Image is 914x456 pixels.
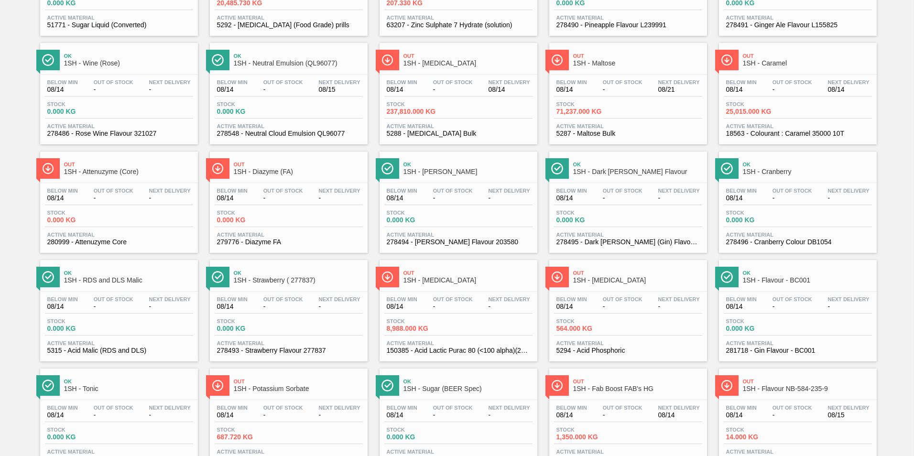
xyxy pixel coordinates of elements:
[743,53,872,59] span: Out
[47,412,78,419] span: 08/14
[149,188,191,194] span: Next Delivery
[319,296,360,302] span: Next Delivery
[217,130,360,137] span: 278548 - Neutral Cloud Emulsion QL96077
[542,36,712,144] a: ÍconeOut1SH - MaltoseBelow Min08/14Out Of Stock-Next Delivery08/21Stock71,237.000 KGActive Materi...
[603,303,642,310] span: -
[47,195,78,202] span: 08/14
[726,188,757,194] span: Below Min
[64,60,193,67] span: 1SH - Wine (Rose)
[556,340,700,346] span: Active Material
[556,130,700,137] span: 5287 - Maltose Bulk
[573,270,702,276] span: Out
[217,303,248,310] span: 08/14
[556,325,623,332] span: 564.000 KG
[726,303,757,310] span: 08/14
[203,253,372,361] a: ÍconeOk1SH - Strawberry ( 277837)Below Min08/14Out Of Stock-Next Delivery-Stock0.000 KGActive Mat...
[556,232,700,238] span: Active Material
[726,123,870,129] span: Active Material
[33,36,203,144] a: ÍconeOk1SH - Wine (Rose)Below Min08/14Out Of Stock-Next Delivery-Stock0.000 KGActive Material2784...
[263,79,303,85] span: Out Of Stock
[556,195,587,202] span: 08/14
[217,79,248,85] span: Below Min
[217,86,248,93] span: 08/14
[47,210,114,216] span: Stock
[42,271,54,283] img: Ícone
[721,271,733,283] img: Ícone
[47,405,78,411] span: Below Min
[263,303,303,310] span: -
[387,123,530,129] span: Active Material
[603,188,642,194] span: Out Of Stock
[387,303,417,310] span: 08/14
[489,303,530,310] span: -
[556,303,587,310] span: 08/14
[217,188,248,194] span: Below Min
[47,108,114,115] span: 0.000 KG
[234,60,363,67] span: 1SH - Neutral Emulsion (QL96077)
[149,405,191,411] span: Next Delivery
[828,412,870,419] span: 08/15
[263,405,303,411] span: Out Of Stock
[217,123,360,129] span: Active Material
[573,379,702,384] span: Out
[556,210,623,216] span: Stock
[149,195,191,202] span: -
[828,188,870,194] span: Next Delivery
[726,340,870,346] span: Active Material
[726,79,757,85] span: Below Min
[94,296,133,302] span: Out Of Stock
[551,163,563,174] img: Ícone
[773,79,812,85] span: Out Of Stock
[319,405,360,411] span: Next Delivery
[234,379,363,384] span: Out
[387,188,417,194] span: Below Min
[217,296,248,302] span: Below Min
[203,144,372,253] a: ÍconeOut1SH - Diazyme (FA)Below Min08/14Out Of Stock-Next Delivery-Stock0.000 KGActive Material27...
[773,303,812,310] span: -
[47,340,191,346] span: Active Material
[387,101,454,107] span: Stock
[381,380,393,391] img: Ícone
[387,79,417,85] span: Below Min
[47,318,114,324] span: Stock
[489,296,530,302] span: Next Delivery
[94,303,133,310] span: -
[212,380,224,391] img: Ícone
[319,188,360,194] span: Next Delivery
[658,188,700,194] span: Next Delivery
[42,163,54,174] img: Ícone
[387,296,417,302] span: Below Min
[726,217,793,224] span: 0.000 KG
[47,449,191,455] span: Active Material
[47,232,191,238] span: Active Material
[556,347,700,354] span: 5294 - Acid Phosphoric
[573,277,702,284] span: 1SH - Phosphoric Acid
[403,168,533,175] span: 1SH - Rasberry
[217,412,248,419] span: 08/14
[726,86,757,93] span: 08/14
[433,405,473,411] span: Out Of Stock
[47,434,114,441] span: 0.000 KG
[828,405,870,411] span: Next Delivery
[721,163,733,174] img: Ícone
[263,412,303,419] span: -
[217,108,284,115] span: 0.000 KG
[573,162,702,167] span: Ok
[556,217,623,224] span: 0.000 KG
[573,53,702,59] span: Out
[726,434,793,441] span: 14.000 KG
[33,144,203,253] a: ÍconeOut1SH - Attenuzyme (Core)Below Min08/14Out Of Stock-Next Delivery-Stock0.000 KGActive Mater...
[217,340,360,346] span: Active Material
[47,217,114,224] span: 0.000 KG
[603,296,642,302] span: Out Of Stock
[556,86,587,93] span: 08/14
[433,86,473,93] span: -
[403,53,533,59] span: Out
[319,195,360,202] span: -
[217,449,360,455] span: Active Material
[94,412,133,419] span: -
[64,168,193,175] span: 1SH - Attenuzyme (Core)
[433,195,473,202] span: -
[47,239,191,246] span: 280999 - Attenuzyme Core
[743,385,872,392] span: 1SH - Flavour NB-584-235-9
